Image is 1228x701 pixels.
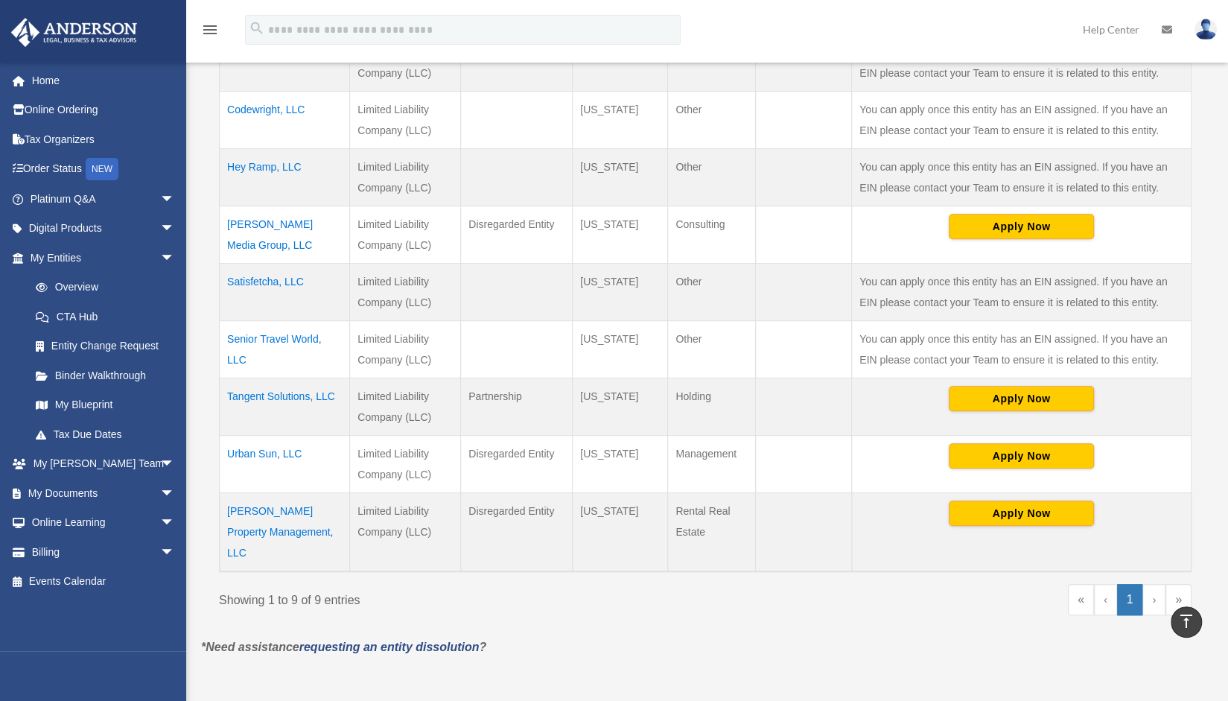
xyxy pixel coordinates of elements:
div: NEW [86,158,118,180]
td: Limited Liability Company (LLC) [350,320,461,378]
span: arrow_drop_down [160,449,190,480]
a: Events Calendar [10,567,197,597]
td: Codewright, LLC [220,91,350,148]
td: [PERSON_NAME] Media Group, LLC [220,206,350,263]
a: Next [1142,584,1165,615]
a: My Documentsarrow_drop_down [10,478,197,508]
td: You can apply once this entity has an EIN assigned. If you have an EIN please contact your Team t... [852,320,1192,378]
td: Other [668,320,755,378]
td: Limited Liability Company (LLC) [350,91,461,148]
td: [US_STATE] [573,91,668,148]
td: Disregarded Entity [461,492,573,571]
a: Online Ordering [10,95,197,125]
td: Limited Liability Company (LLC) [350,263,461,320]
td: Holding [668,378,755,435]
span: arrow_drop_down [160,478,190,509]
td: Urban Sun, LLC [220,435,350,492]
a: My Blueprint [21,390,190,420]
a: Tax Due Dates [21,419,190,449]
td: Limited Liability Company (LLC) [350,148,461,206]
td: [US_STATE] [573,320,668,378]
td: Hey Ramp, LLC [220,148,350,206]
a: Entity Change Request [21,332,190,361]
td: Satisfetcha, LLC [220,263,350,320]
a: Billingarrow_drop_down [10,537,197,567]
a: Order StatusNEW [10,154,197,185]
button: Apply Now [949,501,1094,526]
a: Home [10,66,197,95]
td: Management [668,435,755,492]
a: 1 [1117,584,1143,615]
a: CTA Hub [21,302,190,332]
i: menu [201,21,219,39]
td: Partnership [461,378,573,435]
td: [US_STATE] [573,263,668,320]
td: Limited Liability Company (LLC) [350,435,461,492]
a: Digital Productsarrow_drop_down [10,214,197,244]
td: You can apply once this entity has an EIN assigned. If you have an EIN please contact your Team t... [852,91,1192,148]
em: *Need assistance ? [201,641,486,653]
td: Limited Liability Company (LLC) [350,492,461,571]
td: [US_STATE] [573,148,668,206]
a: Tax Organizers [10,124,197,154]
button: Apply Now [949,386,1094,411]
a: My Entitiesarrow_drop_down [10,243,190,273]
td: Tangent Solutions, LLC [220,378,350,435]
a: First [1068,584,1094,615]
td: Other [668,263,755,320]
td: Other [668,148,755,206]
td: Disregarded Entity [461,435,573,492]
a: Previous [1094,584,1117,615]
a: My [PERSON_NAME] Teamarrow_drop_down [10,449,197,479]
button: Apply Now [949,443,1094,469]
td: Disregarded Entity [461,206,573,263]
a: Platinum Q&Aarrow_drop_down [10,184,197,214]
a: requesting an entity dissolution [299,641,480,653]
td: [US_STATE] [573,206,668,263]
i: vertical_align_top [1177,612,1195,630]
td: Senior Travel World, LLC [220,320,350,378]
td: Limited Liability Company (LLC) [350,378,461,435]
button: Apply Now [949,214,1094,239]
td: You can apply once this entity has an EIN assigned. If you have an EIN please contact your Team t... [852,263,1192,320]
a: Binder Walkthrough [21,361,190,390]
a: menu [201,26,219,39]
td: You can apply once this entity has an EIN assigned. If you have an EIN please contact your Team t... [852,148,1192,206]
span: arrow_drop_down [160,508,190,539]
td: [US_STATE] [573,492,668,571]
td: Other [668,91,755,148]
a: Last [1165,584,1192,615]
td: [US_STATE] [573,378,668,435]
img: Anderson Advisors Platinum Portal [7,18,141,47]
a: vertical_align_top [1171,606,1202,638]
span: arrow_drop_down [160,214,190,244]
img: User Pic [1194,19,1217,40]
td: [US_STATE] [573,435,668,492]
span: arrow_drop_down [160,184,190,215]
i: search [249,20,265,37]
a: Overview [21,273,182,302]
td: Limited Liability Company (LLC) [350,206,461,263]
div: Showing 1 to 9 of 9 entries [219,584,694,611]
a: Online Learningarrow_drop_down [10,508,197,538]
td: [PERSON_NAME] Property Management, LLC [220,492,350,571]
span: arrow_drop_down [160,537,190,568]
span: arrow_drop_down [160,243,190,273]
td: Consulting [668,206,755,263]
td: Rental Real Estate [668,492,755,571]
